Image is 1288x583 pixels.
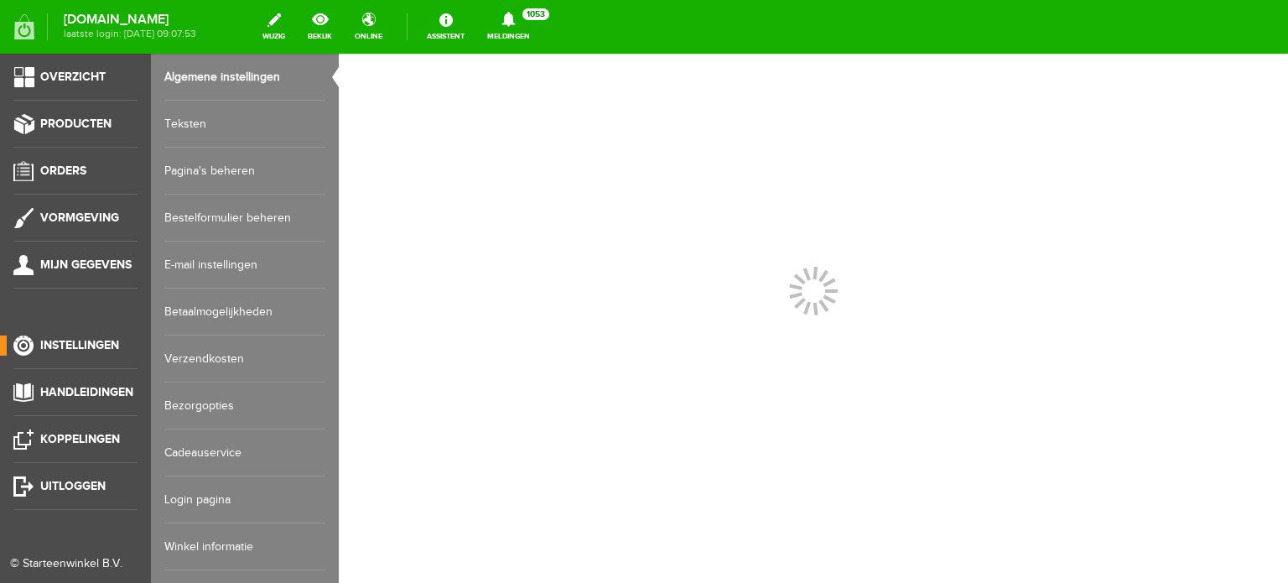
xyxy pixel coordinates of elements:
[40,385,133,399] span: Handleidingen
[417,8,475,45] a: Assistent
[164,429,325,476] a: Cadeauservice
[345,8,392,45] a: online
[164,148,325,195] a: Pagina's beheren
[477,8,540,45] a: Meldingen1053
[40,211,119,225] span: Vormgeving
[40,432,120,446] span: Koppelingen
[64,15,196,24] strong: [DOMAIN_NAME]
[164,289,325,336] a: Betaalmogelijkheden
[164,54,325,101] a: Algemene instellingen
[64,29,196,39] span: laatste login: [DATE] 09:07:53
[40,70,106,84] span: Overzicht
[164,476,325,523] a: Login pagina
[164,242,325,289] a: E-mail instellingen
[164,195,325,242] a: Bestelformulier beheren
[10,555,127,573] div: © Starteenwinkel B.V.
[164,336,325,383] a: Verzendkosten
[164,383,325,429] a: Bezorgopties
[40,338,119,352] span: Instellingen
[40,117,112,131] span: Producten
[164,523,325,570] a: Winkel informatie
[252,8,295,45] a: wijzig
[298,8,342,45] a: bekijk
[522,8,549,20] span: 1053
[40,479,106,493] span: Uitloggen
[40,258,132,272] span: Mijn gegevens
[164,101,325,148] a: Teksten
[40,164,86,178] span: Orders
